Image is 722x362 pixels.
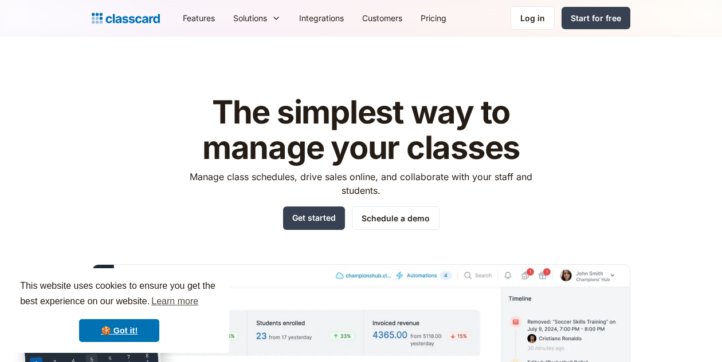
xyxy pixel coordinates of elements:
a: Start for free [562,7,630,29]
a: Pricing [411,5,456,31]
a: Schedule a demo [352,206,440,230]
a: Log in [511,6,555,30]
a: Integrations [290,5,353,31]
div: Log in [520,12,545,24]
p: Manage class schedules, drive sales online, and collaborate with your staff and students. [179,170,543,197]
div: Start for free [571,12,621,24]
a: learn more about cookies [150,293,200,310]
a: dismiss cookie message [79,319,159,342]
a: Get started [283,206,345,230]
a: Customers [353,5,411,31]
div: cookieconsent [9,268,229,353]
div: Solutions [233,12,267,24]
a: Features [174,5,224,31]
div: Solutions [224,5,290,31]
span: This website uses cookies to ensure you get the best experience on our website. [20,279,218,310]
h1: The simplest way to manage your classes [179,95,543,165]
a: Logo [92,10,160,26]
